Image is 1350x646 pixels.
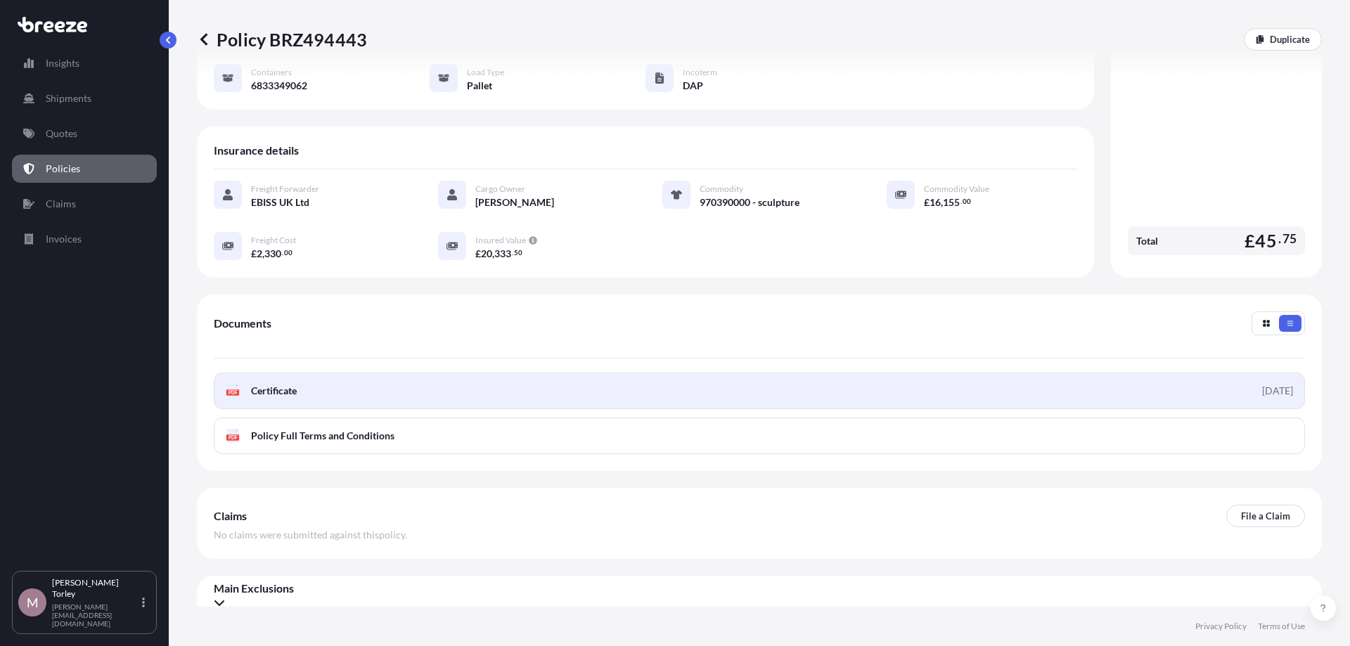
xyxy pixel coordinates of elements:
span: 45 [1255,232,1276,250]
span: , [262,249,264,259]
span: No claims were submitted against this policy . [214,528,407,542]
p: Invoices [46,232,82,246]
span: , [941,198,943,207]
span: . [1278,235,1281,243]
span: Commodity Value [924,183,989,195]
span: 155 [943,198,960,207]
a: Duplicate [1244,28,1322,51]
span: 00 [963,199,971,204]
span: 75 [1282,235,1297,243]
span: DAP [683,79,703,93]
span: [PERSON_NAME] [475,195,554,209]
span: Main Exclusions [214,581,1305,595]
a: PDFCertificate[DATE] [214,373,1305,409]
span: Insured Value [475,235,526,246]
span: Pallet [467,79,492,93]
a: Claims [12,190,157,218]
span: Freight Cost [251,235,296,246]
p: Policy BRZ494443 [197,28,367,51]
span: Policy Full Terms and Conditions [251,429,394,443]
span: 20 [481,249,492,259]
p: Quotes [46,127,77,141]
span: M [27,595,39,609]
span: Documents [214,316,271,330]
span: Claims [214,509,247,523]
p: Duplicate [1270,32,1310,46]
span: Certificate [251,384,297,398]
span: 333 [494,249,511,259]
a: Insights [12,49,157,77]
a: Terms of Use [1258,621,1305,632]
span: Total [1136,234,1158,248]
span: Commodity [700,183,743,195]
div: [DATE] [1262,384,1293,398]
a: Policies [12,155,157,183]
p: [PERSON_NAME] Torley [52,577,139,600]
span: 00 [284,250,292,255]
span: 50 [514,250,522,255]
a: PDFPolicy Full Terms and Conditions [214,418,1305,454]
span: Insurance details [214,143,299,157]
span: £ [251,249,257,259]
p: [PERSON_NAME][EMAIL_ADDRESS][DOMAIN_NAME] [52,602,139,628]
span: Cargo Owner [475,183,525,195]
span: 2 [257,249,262,259]
span: . [282,250,283,255]
span: , [492,249,494,259]
p: Policies [46,162,80,176]
p: Insights [46,56,79,70]
span: £ [475,249,481,259]
span: . [512,250,513,255]
span: Freight Forwarder [251,183,319,195]
p: Claims [46,197,76,211]
span: £ [924,198,930,207]
span: 970390000 - sculpture [700,195,799,209]
span: 16 [930,198,941,207]
a: File a Claim [1226,505,1305,527]
span: 6833349062 [251,79,307,93]
span: 330 [264,249,281,259]
p: File a Claim [1241,509,1290,523]
a: Invoices [12,225,157,253]
a: Quotes [12,119,157,148]
div: Main Exclusions [214,581,1305,609]
span: £ [1245,232,1255,250]
p: Shipments [46,91,91,105]
span: . [960,199,962,204]
text: PDF [229,390,238,395]
a: Privacy Policy [1195,621,1247,632]
text: PDF [229,435,238,440]
a: Shipments [12,84,157,112]
span: EBISS UK Ltd [251,195,309,209]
